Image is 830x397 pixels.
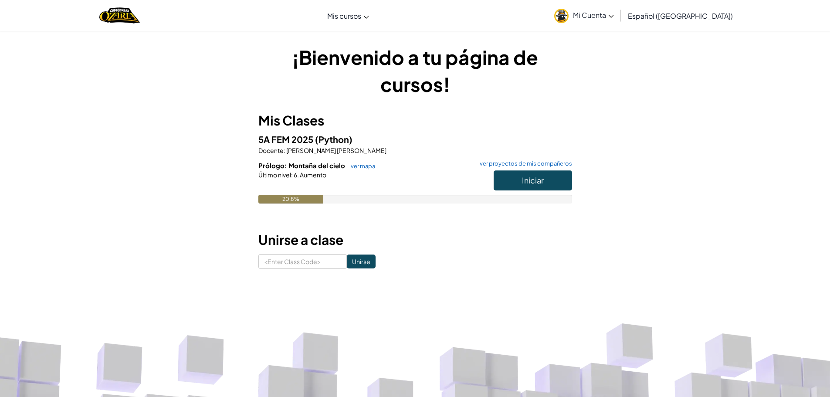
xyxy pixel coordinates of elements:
input: Unirse [347,254,376,268]
a: ver mapa [346,163,375,170]
img: Home [99,7,140,24]
span: : [284,146,285,154]
div: 20.8% [258,195,324,204]
span: Aumento [299,171,326,179]
span: : [291,171,293,179]
input: <Enter Class Code> [258,254,347,269]
h3: Unirse a clase [258,230,572,250]
span: Último nivel [258,171,291,179]
span: (Python) [315,134,352,145]
img: avatar [554,9,569,23]
span: 6. [293,171,299,179]
span: Mis cursos [327,11,361,20]
span: Prólogo: Montaña del cielo [258,161,346,170]
a: Ozaria by CodeCombat logo [99,7,140,24]
span: Iniciar [522,175,544,185]
button: Iniciar [494,170,572,190]
span: Docente [258,146,284,154]
span: [PERSON_NAME] [PERSON_NAME] [285,146,386,154]
span: 5A FEM 2025 [258,134,315,145]
h3: Mis Clases [258,111,572,130]
span: Mi Cuenta [573,10,614,20]
h1: ¡Bienvenido a tu página de cursos! [258,44,572,98]
a: Español ([GEOGRAPHIC_DATA]) [623,4,737,27]
a: Mi Cuenta [550,2,618,29]
a: Mis cursos [323,4,373,27]
span: Español ([GEOGRAPHIC_DATA]) [628,11,733,20]
a: ver proyectos de mis compañeros [475,161,572,166]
